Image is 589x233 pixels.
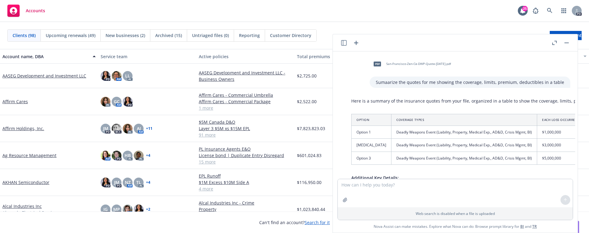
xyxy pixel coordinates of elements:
span: AJ [137,125,141,132]
a: Search for it [305,220,330,225]
div: Account name, DBA [2,53,89,60]
span: HB [125,152,131,159]
a: AASEG Development and Investment LLC - Business Owners [199,70,292,82]
span: GC [114,98,120,105]
span: $7,823,823.03 [297,125,325,132]
a: $1M Excess $10M Side A [199,179,292,186]
span: $116,950.00 [297,179,321,186]
span: JG [103,206,108,212]
a: EPL Runoff [199,173,292,179]
span: TL [136,179,141,186]
img: photo [123,124,133,133]
td: Deadly Weapons Event (Liability, Property, Medical Exp., AD&D, Crisis Mgmt, BI) [391,139,537,152]
span: Accounts [26,8,45,13]
a: Accounts [5,2,48,19]
a: 15 more [199,159,292,165]
span: JM [103,125,108,132]
span: Can't find an account? [259,219,330,226]
th: Coverage Types [391,114,537,126]
a: Ag Resource Management [2,152,56,159]
button: Total premiums [294,49,393,64]
img: photo [112,151,121,160]
img: photo [101,151,110,160]
span: Upcoming renewals (49) [46,32,95,39]
a: Alcal Industries Inc - Crime [199,200,292,206]
span: Clients (98) [13,32,36,39]
a: Affirm Cares - Commercial Package [199,98,292,105]
a: 4 more [199,186,292,192]
span: Archived (15) [155,32,182,39]
div: pdfSan-Francisco-Zen-Ce-DWP-Quote-[DATE].pdf [370,56,452,72]
span: New businesses (2) [106,32,145,39]
a: PL Insurance Agents E&O [199,146,292,152]
div: Service team [101,53,194,60]
a: AASEG Development and Investment LLC [2,73,86,79]
a: $5M Canada D&O [199,119,292,125]
a: Alcal Industries Inc [2,203,42,209]
a: Layer 3 $5M xs $15M EPL [199,125,292,132]
span: $601,024.83 [297,152,321,159]
span: $2,725.00 [297,73,317,79]
span: Customer Directory [270,32,311,39]
td: Option 3 [352,152,391,164]
span: LL [125,73,130,79]
span: Untriaged files (0) [192,32,229,39]
a: + 4 [146,154,150,157]
img: photo [112,124,121,133]
p: Web search is disabled when a file is uploaded [341,211,569,216]
a: AKHAN Semiconductor [2,179,49,186]
a: Affirm Holdings, Inc. [2,125,44,132]
td: Option 1 [352,126,391,139]
a: + 4 [146,181,150,184]
span: San-Francisco-Zen-Ce-DWP-Quote-[DATE].pdf [386,62,451,66]
span: $2,522.00 [297,98,317,105]
a: 1 more [199,105,292,111]
span: JM [114,179,119,186]
span: $1,023,840.44 [297,206,325,212]
span: Alameda Electrical Service [2,209,56,216]
a: Search [544,5,556,17]
span: Create account [550,30,582,41]
span: Nova Assist can make mistakes. Explore what Nova can do: Browse prompt library for and [374,220,537,233]
img: photo [134,151,144,160]
a: License bond | Duplicate Entry Disregard [199,152,292,159]
button: Active policies [196,49,294,64]
a: + 11 [146,127,152,130]
img: photo [101,71,110,81]
th: Option [352,114,391,126]
span: Additional Key Details: [351,175,399,181]
a: Switch app [558,5,570,17]
div: 25 [522,6,528,11]
a: BI [520,224,524,229]
span: Reporting [239,32,260,39]
img: photo [123,97,133,107]
button: Service team [98,49,196,64]
div: Total premiums [297,53,383,60]
a: 91 more [199,132,292,138]
a: Property [199,206,292,212]
a: Affirm Cares [2,98,28,105]
span: NZ [125,179,131,186]
a: Report a Bug [529,5,542,17]
img: photo [123,205,133,214]
td: [MEDICAL_DATA] [352,139,391,152]
img: photo [112,71,121,81]
p: Sumaarize the quotes for me showing the coverage, limits, premium, deductibles in a table [376,79,564,85]
a: TR [532,224,537,229]
div: Active policies [199,53,292,60]
img: photo [101,97,110,107]
a: + 2 [146,208,150,211]
a: Create account [550,31,582,40]
img: photo [134,205,144,214]
img: photo [101,178,110,187]
span: MP [113,206,120,212]
a: Affirm Cares - Commercial Umbrella [199,92,292,98]
td: Deadly Weapons Event (Liability, Property, Medical Exp., AD&D, Crisis Mgmt, BI) [391,126,537,139]
td: Deadly Weapons Event (Liability, Property, Medical Exp., AD&D, Crisis Mgmt, BI) [391,152,537,164]
span: pdf [374,62,381,66]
